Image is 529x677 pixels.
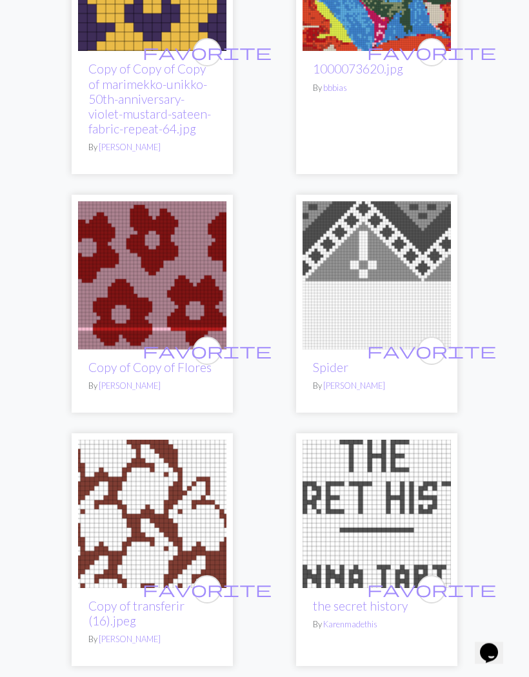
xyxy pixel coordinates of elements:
[88,62,211,136] a: Copy of Copy of Copy of marimekko-unikko-50th-anniversary-violet-mustard-sateen-fabric-repeat-64.jpg
[313,380,441,393] p: By
[78,440,226,589] img: transferir (16).jpeg
[99,634,161,645] a: [PERSON_NAME]
[367,43,496,63] span: favorite
[143,43,272,63] span: favorite
[143,338,272,364] i: favourite
[475,625,516,664] iframe: chat widget
[417,39,446,67] button: favourite
[417,576,446,604] button: favourite
[313,599,408,614] a: the secret history
[143,341,272,361] span: favorite
[193,337,221,366] button: favourite
[323,83,347,93] a: bbbias
[303,507,451,519] a: the secret history
[78,202,226,350] img: Flores
[88,142,216,154] p: By
[313,619,441,631] p: By
[367,40,496,66] i: favourite
[78,507,226,519] a: transferir (16).jpeg
[313,360,348,375] a: Spider
[323,620,377,630] a: Karenmadethis
[313,83,441,95] p: By
[99,142,161,153] a: [PERSON_NAME]
[323,381,385,391] a: [PERSON_NAME]
[303,202,451,350] img: Fav Sweater
[88,634,216,646] p: By
[367,341,496,361] span: favorite
[88,380,216,393] p: By
[99,381,161,391] a: [PERSON_NAME]
[143,580,272,600] span: favorite
[367,580,496,600] span: favorite
[303,440,451,589] img: the secret history
[417,337,446,366] button: favourite
[313,62,403,77] a: 1000073620.jpg
[367,338,496,364] i: favourite
[78,268,226,280] a: Flores
[193,39,221,67] button: favourite
[367,577,496,603] i: favourite
[193,576,221,604] button: favourite
[88,360,212,375] a: Copy of Copy of Flores
[303,268,451,280] a: Fav Sweater
[143,577,272,603] i: favourite
[88,599,185,629] a: Copy of transferir (16).jpeg
[143,40,272,66] i: favourite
